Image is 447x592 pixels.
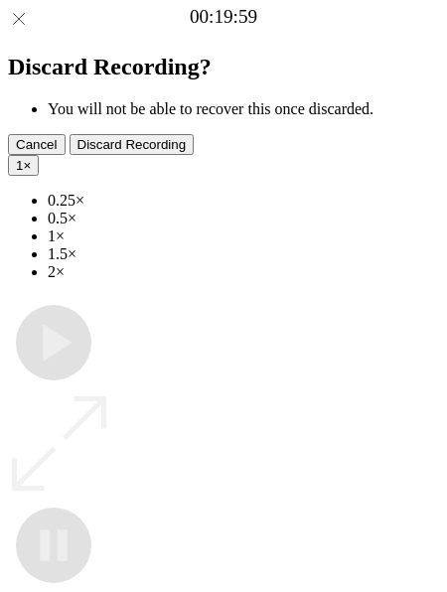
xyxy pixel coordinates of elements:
[48,227,439,245] li: 1×
[70,134,195,155] button: Discard Recording
[48,100,439,118] li: You will not be able to recover this once discarded.
[48,210,439,227] li: 0.5×
[8,134,66,155] button: Cancel
[190,6,257,28] a: 00:19:59
[48,263,439,281] li: 2×
[16,158,23,173] span: 1
[48,192,439,210] li: 0.25×
[48,245,439,263] li: 1.5×
[8,54,439,80] h2: Discard Recording?
[8,155,39,176] button: 1×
